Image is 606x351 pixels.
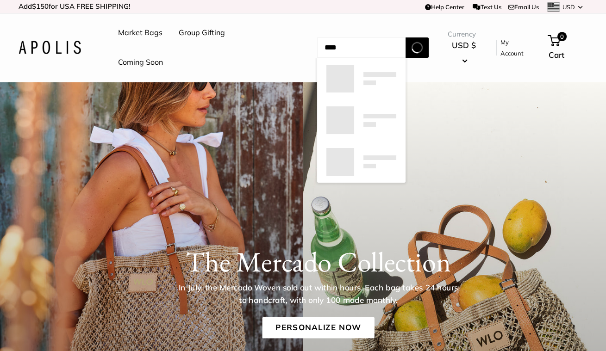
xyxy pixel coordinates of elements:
[500,37,532,59] a: My Account
[549,33,587,62] a: 0 Cart
[317,37,406,58] input: Search...
[118,55,163,69] a: Coming Soon
[19,41,81,54] img: Apolis
[32,2,49,11] span: $150
[452,40,476,50] span: USD $
[447,38,480,68] button: USD $
[473,3,501,11] a: Text Us
[425,3,464,11] a: Help Center
[557,32,567,41] span: 0
[175,282,461,306] p: In July, the Mercado Woven sold out within hours. Each bag takes 24 hours to handcraft, with only...
[549,50,564,60] span: Cart
[447,28,480,41] span: Currency
[562,3,575,11] span: USD
[179,26,225,40] a: Group Gifting
[406,37,429,58] button: Search
[508,3,539,11] a: Email Us
[48,246,588,279] h1: The Mercado Collection
[118,26,162,40] a: Market Bags
[262,317,374,339] a: Personalize Now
